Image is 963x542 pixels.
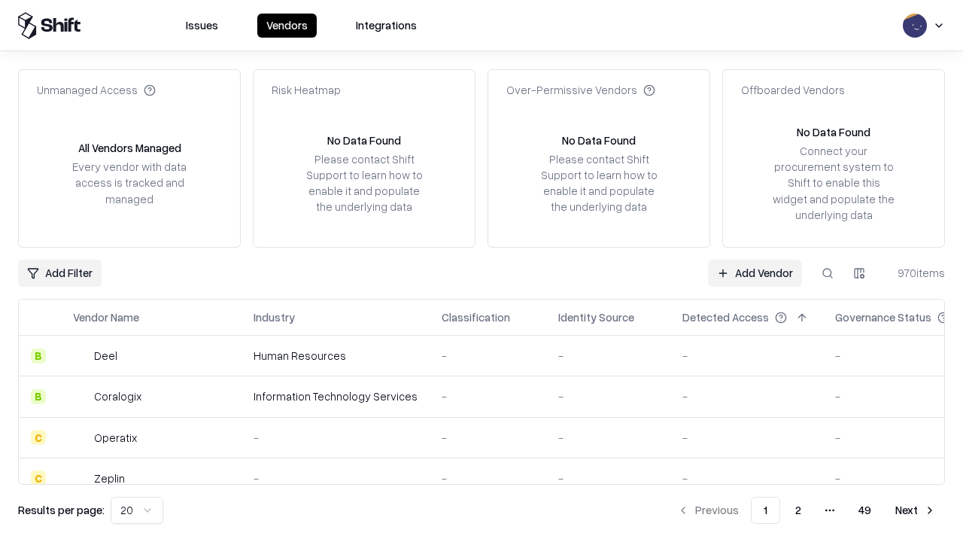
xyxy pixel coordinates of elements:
[886,497,945,524] button: Next
[668,497,945,524] nav: pagination
[682,430,811,446] div: -
[254,470,418,486] div: -
[442,430,534,446] div: -
[327,132,401,148] div: No Data Found
[272,82,341,98] div: Risk Heatmap
[94,430,137,446] div: Operatix
[78,140,181,156] div: All Vendors Managed
[73,470,88,486] img: Zeplin
[797,124,870,140] div: No Data Found
[302,151,427,215] div: Please contact Shift Support to learn how to enable it and populate the underlying data
[254,348,418,364] div: Human Resources
[682,388,811,404] div: -
[708,260,802,287] a: Add Vendor
[751,497,780,524] button: 1
[73,389,88,404] img: Coralogix
[31,389,46,404] div: B
[558,348,658,364] div: -
[885,265,945,281] div: 970 items
[835,309,931,325] div: Governance Status
[18,260,102,287] button: Add Filter
[31,470,46,486] div: C
[558,388,658,404] div: -
[741,82,845,98] div: Offboarded Vendors
[558,470,658,486] div: -
[347,14,426,38] button: Integrations
[558,309,634,325] div: Identity Source
[442,470,534,486] div: -
[254,388,418,404] div: Information Technology Services
[177,14,227,38] button: Issues
[442,309,510,325] div: Classification
[254,430,418,446] div: -
[67,159,192,206] div: Every vendor with data access is tracked and managed
[94,388,141,404] div: Coralogix
[536,151,661,215] div: Please contact Shift Support to learn how to enable it and populate the underlying data
[254,309,295,325] div: Industry
[442,388,534,404] div: -
[31,430,46,445] div: C
[94,348,117,364] div: Deel
[562,132,636,148] div: No Data Found
[846,497,883,524] button: 49
[31,349,46,364] div: B
[682,348,811,364] div: -
[682,309,769,325] div: Detected Access
[18,502,105,518] p: Results per page:
[94,470,125,486] div: Zeplin
[771,143,896,223] div: Connect your procurement system to Shift to enable this widget and populate the underlying data
[257,14,317,38] button: Vendors
[37,82,156,98] div: Unmanaged Access
[73,349,88,364] img: Deel
[506,82,655,98] div: Over-Permissive Vendors
[442,348,534,364] div: -
[73,309,139,325] div: Vendor Name
[682,470,811,486] div: -
[73,430,88,445] img: Operatix
[783,497,813,524] button: 2
[558,430,658,446] div: -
